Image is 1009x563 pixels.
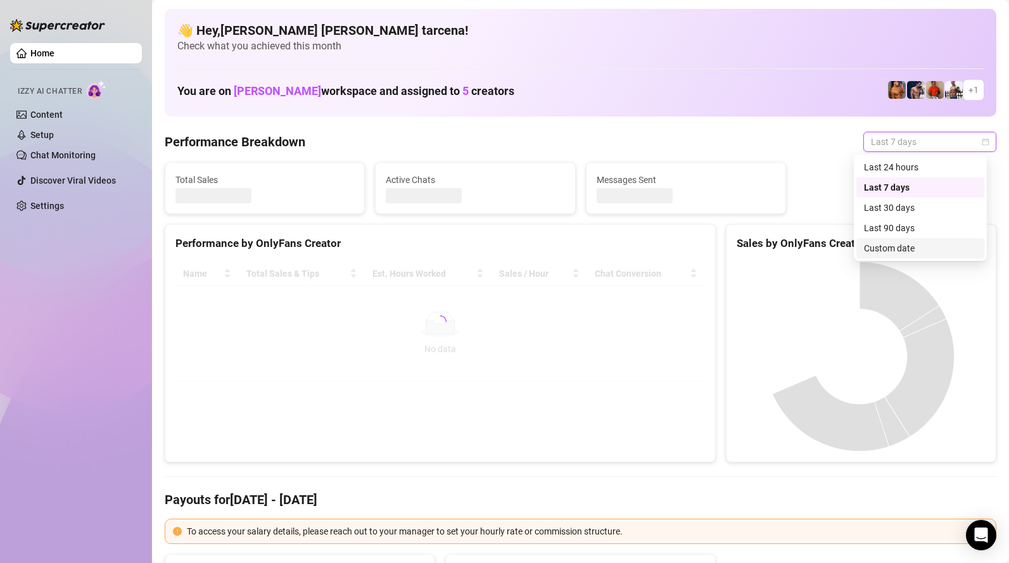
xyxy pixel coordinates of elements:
span: Active Chats [386,173,564,187]
img: Axel [907,81,925,99]
div: Last 30 days [856,198,984,218]
div: Custom date [856,238,984,258]
span: + 1 [968,83,979,97]
span: Last 7 days [871,132,989,151]
a: Content [30,110,63,120]
div: Last 7 days [864,180,977,194]
span: loading [431,313,449,331]
span: exclamation-circle [173,527,182,536]
div: Last 90 days [856,218,984,238]
div: Last 24 hours [864,160,977,174]
a: Discover Viral Videos [30,175,116,186]
span: calendar [982,138,989,146]
div: Performance by OnlyFans Creator [175,235,705,252]
img: JG [888,81,906,99]
span: Messages Sent [597,173,775,187]
img: Justin [926,81,944,99]
div: Sales by OnlyFans Creator [737,235,986,252]
div: To access your salary details, please reach out to your manager to set your hourly rate or commis... [187,524,988,538]
h4: Performance Breakdown [165,133,305,151]
a: Home [30,48,54,58]
div: Open Intercom Messenger [966,520,996,550]
span: Izzy AI Chatter [18,85,82,98]
div: Last 30 days [864,201,977,215]
h4: Payouts for [DATE] - [DATE] [165,491,996,509]
span: Total Sales [175,173,354,187]
div: Last 90 days [864,221,977,235]
img: JUSTIN [945,81,963,99]
a: Setup [30,130,54,140]
h1: You are on workspace and assigned to creators [177,84,514,98]
span: 5 [462,84,469,98]
div: Last 24 hours [856,157,984,177]
img: AI Chatter [87,80,106,99]
div: Last 7 days [856,177,984,198]
span: Check what you achieved this month [177,39,984,53]
h4: 👋 Hey, [PERSON_NAME] [PERSON_NAME] tarcena ! [177,22,984,39]
a: Chat Monitoring [30,150,96,160]
img: logo-BBDzfeDw.svg [10,19,105,32]
span: [PERSON_NAME] [234,84,321,98]
div: Custom date [864,241,977,255]
a: Settings [30,201,64,211]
